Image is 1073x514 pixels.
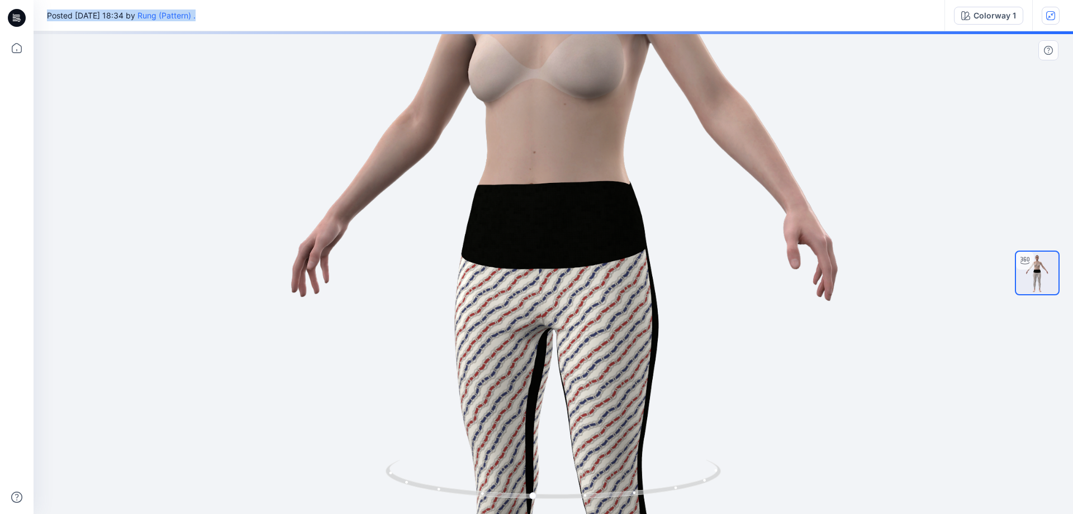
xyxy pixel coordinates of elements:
div: Colorway 1 [974,10,1016,22]
span: Posted [DATE] 18:34 by [47,10,196,21]
button: Colorway 1 [954,7,1023,25]
a: Rung (Pattern) . [137,11,196,20]
img: turntable-01-09-2025-11:43:46 [1016,252,1058,294]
